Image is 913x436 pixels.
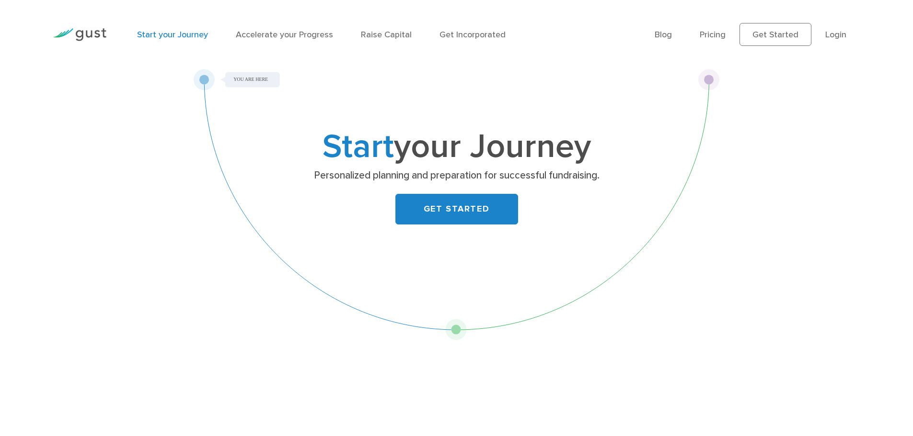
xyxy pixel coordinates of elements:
a: Login [825,30,846,40]
p: Personalized planning and preparation for successful fundraising. [271,169,642,182]
a: Get Started [740,23,811,46]
a: Start your Journey [137,30,208,40]
img: Gust Logo [53,28,106,41]
a: Pricing [700,30,726,40]
h1: your Journey [267,132,646,162]
span: Start [323,126,394,167]
a: Raise Capital [361,30,412,40]
a: Get Incorporated [439,30,506,40]
a: Accelerate your Progress [236,30,333,40]
a: GET STARTED [395,194,518,224]
a: Blog [655,30,672,40]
